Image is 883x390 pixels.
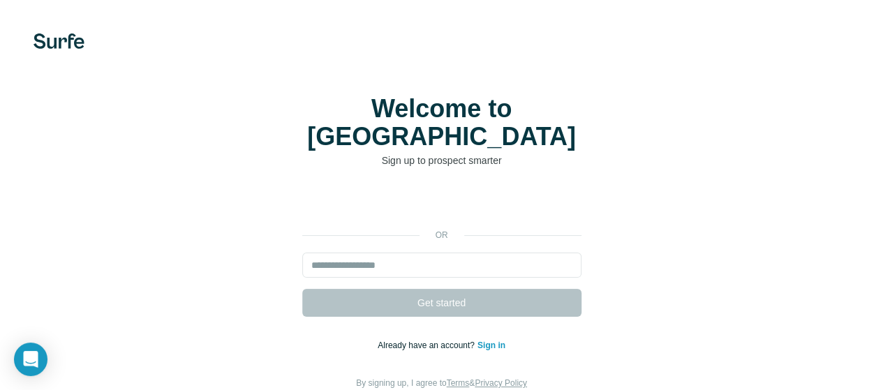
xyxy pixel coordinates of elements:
[378,340,477,350] span: Already have an account?
[356,378,527,388] span: By signing up, I agree to &
[34,33,84,49] img: Surfe's logo
[14,343,47,376] div: Open Intercom Messenger
[302,153,581,167] p: Sign up to prospect smarter
[475,378,527,388] a: Privacy Policy
[447,378,470,388] a: Terms
[302,95,581,151] h1: Welcome to [GEOGRAPHIC_DATA]
[295,188,588,219] iframe: Bouton "Se connecter avec Google"
[420,229,464,241] p: or
[477,340,505,350] a: Sign in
